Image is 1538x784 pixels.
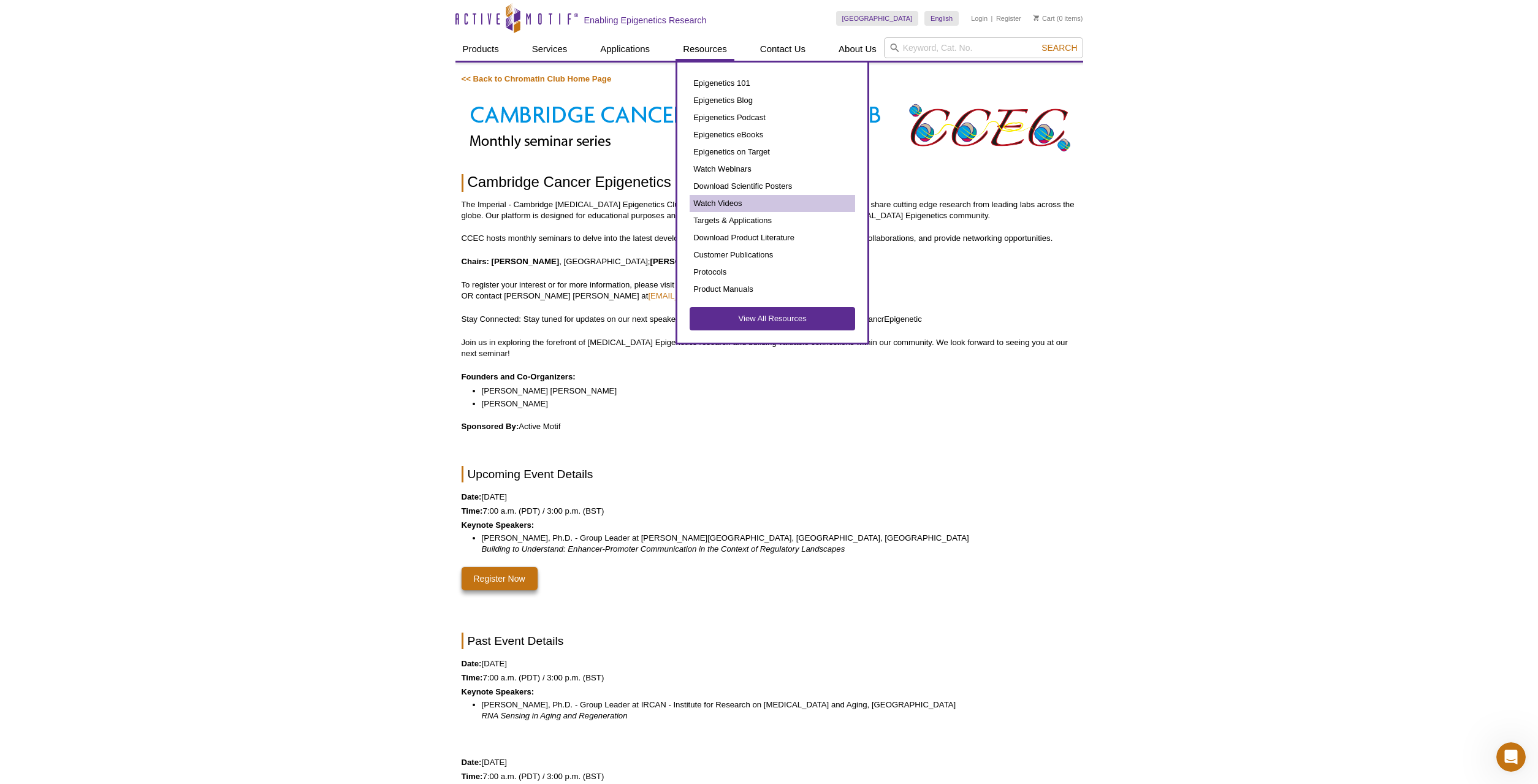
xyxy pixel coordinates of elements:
p: [DATE] [462,492,1077,503]
span: Search [1041,43,1077,53]
a: Protocols [690,264,855,281]
a: [EMAIL_ADDRESS][DOMAIN_NAME] [648,291,785,300]
strong: Date: [462,492,482,501]
li: [PERSON_NAME], Ph.D. - Group Leader at IRCAN - Institute for Research on [MEDICAL_DATA] and Aging... [482,699,1065,721]
a: [GEOGRAPHIC_DATA] [836,11,919,26]
a: Contact Us [753,37,813,61]
p: , [GEOGRAPHIC_DATA]; , [GEOGRAPHIC_DATA] [462,256,1077,267]
a: Epigenetics 101 [690,75,855,92]
p: 7:00 a.m. (PDT) / 3:00 p.m. (BST) [462,672,1077,683]
a: Applications [593,37,657,61]
img: Cambridge Cancer Epigenetics Club Seminar Series [462,97,1077,159]
a: Customer Publications [690,246,855,264]
a: Download Product Literature [690,229,855,246]
li: [PERSON_NAME] [482,398,1065,409]
li: [PERSON_NAME] [PERSON_NAME] [482,386,1065,397]
a: << Back to Chromatin Club Home Page [462,74,612,83]
strong: Time: [462,673,483,682]
a: Download Scientific Posters [690,178,855,195]
a: Watch Videos [690,195,855,212]
strong: Chairs: [PERSON_NAME] [462,257,560,266]
a: English [924,11,959,26]
h1: Cambridge Cancer Epigenetics Club [462,174,1077,192]
img: Your Cart [1034,15,1039,21]
p: 7:00 a.m. (PDT) / 3:00 p.m. (BST) [462,506,1077,517]
p: To register your interest or for more information, please visit the CCEC website: OR contact [PER... [462,280,1077,302]
li: [PERSON_NAME], Ph.D. - Group Leader at [PERSON_NAME][GEOGRAPHIC_DATA], [GEOGRAPHIC_DATA], [GEOGRA... [482,533,1065,555]
a: Resources [676,37,734,61]
a: Epigenetics Podcast [690,109,855,126]
em: RNA Sensing in Aging and Regeneration [482,711,628,720]
a: Watch Webinars [690,161,855,178]
h2: Upcoming Event Details [462,466,1077,482]
a: Epigenetics on Target [690,143,855,161]
p: [DATE] [462,658,1077,669]
a: Product Manuals [690,281,855,298]
strong: Time: [462,506,483,516]
iframe: Intercom live chat [1496,742,1526,772]
strong: Date: [462,659,482,668]
a: Products [455,37,506,61]
a: About Us [831,37,884,61]
a: View All Resources [690,307,855,330]
strong: Founders and Co-Organizers: [462,372,576,381]
p: The Imperial - Cambridge [MEDICAL_DATA] Epigenetics Club (CCEC) is thrilled to bring to you inspi... [462,199,1077,221]
h2: Enabling Epigenetics Research [584,15,707,26]
a: Cart [1034,14,1055,23]
p: Join us in exploring the forefront of [MEDICAL_DATA] Epigenetics research and building valuable c... [462,337,1077,359]
li: (0 items) [1034,11,1083,26]
strong: Keynote Speakers: [462,687,535,696]
p: CCEC hosts monthly seminars to delve into the latest developments in [MEDICAL_DATA] Epigenetics, ... [462,233,1077,244]
strong: Time: [462,772,483,781]
h2: Past Event Details [462,633,1077,649]
p: Active Motif [462,421,1077,432]
a: Epigenetics eBooks [690,126,855,143]
p: 7:00 a.m. (PDT) / 3:00 p.m. (BST) [462,771,1077,782]
li: | [991,11,993,26]
p: Stay Connected: Stay tuned for updates on our next speaker and their topic! Follow us on Twitter ... [462,314,1077,325]
input: Keyword, Cat. No. [884,37,1083,58]
strong: [PERSON_NAME] [650,257,718,266]
a: Services [525,37,575,61]
a: Register [996,14,1021,23]
em: Building to Understand: Enhancer-Promoter Communication in the Context of Regulatory Landscapes [482,544,845,554]
strong: Date: [462,758,482,767]
a: Targets & Applications [690,212,855,229]
strong: Sponsored By: [462,422,519,431]
a: Login [971,14,988,23]
a: Register Now [462,567,538,590]
button: Search [1038,42,1081,53]
a: Epigenetics Blog [690,92,855,109]
strong: Keynote Speakers: [462,520,535,530]
p: [DATE] [462,757,1077,768]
